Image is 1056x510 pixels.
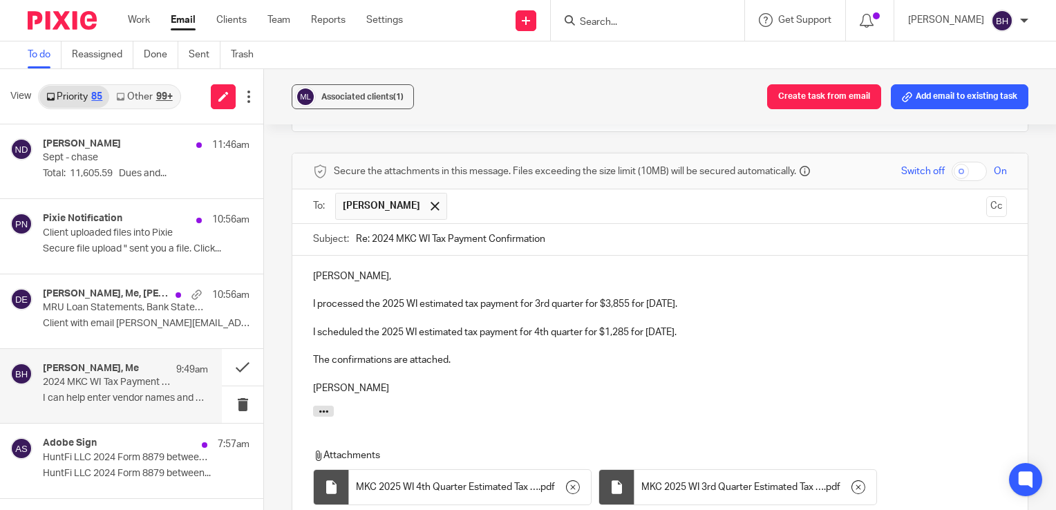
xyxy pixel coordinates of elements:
[10,437,32,460] img: svg%3E
[43,377,175,388] p: 2024 MKC WI Tax Payment Confirmation
[43,318,249,330] p: Client with email [PERSON_NAME][EMAIL_ADDRESS][DOMAIN_NAME] uploaded...
[295,86,316,107] img: svg%3E
[72,41,133,68] a: Reassigned
[321,93,404,101] span: Associated clients
[64,175,243,186] span: WI 2024 Tax Due Payment Confirmation
[43,393,208,404] p: I can help enter vendor names and help with...
[189,41,220,68] a: Sent
[313,297,1007,311] p: I processed the 2025 WI estimated tax payment for 3rd quarter for $3,855 for [DATE].
[994,164,1007,178] span: On
[43,288,169,300] h4: [PERSON_NAME], Me, [PERSON_NAME], [PERSON_NAME]
[212,138,249,152] p: 11:46am
[91,92,102,102] div: 85
[313,270,1007,283] p: [PERSON_NAME],
[311,13,346,27] a: Reports
[176,363,208,377] p: 9:49am
[313,353,1007,367] p: The confirmations are attached.
[366,13,403,27] a: Settings
[212,288,249,302] p: 10:56am
[292,84,414,109] button: Associated clients(1)
[43,227,208,239] p: Client uploaded files into Pixie
[39,86,109,108] a: Priority85
[313,325,1007,339] p: I scheduled the 2025 WI estimated tax payment for 4th quarter for $1,285 for [DATE].
[313,448,987,462] p: Attachments
[578,17,703,29] input: Search
[43,452,208,464] p: HuntFi LLC 2024 Form 8879 between Taxanator, LLC and Hunter [PERSON_NAME] is Signed and Filed!
[313,199,328,213] label: To:
[10,213,32,235] img: svg%3E
[891,84,1028,109] button: Add email to existing task
[144,41,178,68] a: Done
[10,89,31,104] span: View
[171,13,196,27] a: Email
[10,138,32,160] img: svg%3E
[43,213,122,225] h4: Pixie Notification
[540,480,555,494] span: pdf
[28,11,97,30] img: Pixie
[43,468,249,480] p: HuntFi LLC 2024 Form 8879 between...
[634,470,876,504] div: .
[313,381,1007,395] p: [PERSON_NAME]
[109,86,179,108] a: Other99+
[901,164,945,178] span: Switch off
[28,41,62,68] a: To do
[216,13,247,27] a: Clients
[343,199,420,213] span: [PERSON_NAME]
[349,470,591,504] div: .
[231,41,264,68] a: Trash
[43,152,208,164] p: Sept - chase
[826,480,840,494] span: pdf
[986,196,1007,217] button: Cc
[991,10,1013,32] img: svg%3E
[313,232,349,246] label: Subject:
[641,480,824,494] span: MKC 2025 WI 3rd Quarter Estimated Tax Payment Confirmation
[10,288,32,310] img: svg%3E
[393,93,404,101] span: (1)
[212,213,249,227] p: 10:56am
[334,164,796,178] span: Secure the attachments in this message. Files exceeding the size limit (10MB) will be secured aut...
[128,13,150,27] a: Work
[778,15,831,25] span: Get Support
[356,480,538,494] span: MKC 2025 WI 4th Quarter Estimated Tax Payment Confirmation
[267,13,290,27] a: Team
[43,437,97,449] h4: Adobe Sign
[218,437,249,451] p: 7:57am
[43,302,208,314] p: MRU Loan Statements, Bank Statements
[43,168,249,180] p: Total: 11,605.59 Dues and...
[43,138,121,150] h4: [PERSON_NAME]
[10,363,32,385] img: svg%3E
[156,92,173,102] div: 99+
[908,13,984,27] p: [PERSON_NAME]
[43,363,139,375] h4: [PERSON_NAME], Me
[767,84,881,109] button: Create task from email
[43,243,249,255] p: Secure file upload " sent you a file. Click...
